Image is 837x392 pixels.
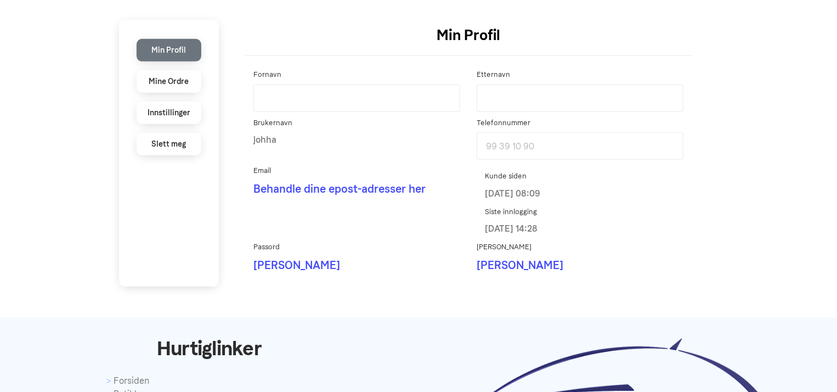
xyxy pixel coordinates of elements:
[253,165,271,176] label: Email
[137,133,201,155] li: Slett meg
[477,242,531,253] label: [PERSON_NAME]
[137,39,201,61] li: Min Profil
[477,259,563,272] a: [PERSON_NAME]
[137,70,201,93] li: Mine Ordre
[477,132,683,160] input: 99 39 10 90
[253,182,426,195] a: Behandle dine epost-adresser her
[253,117,292,128] label: Brukernavn
[477,69,510,80] label: Etternavn
[253,69,281,80] label: Fornavn
[253,259,340,272] a: [PERSON_NAME]
[253,242,280,253] label: Passord
[477,117,530,128] label: Telefonnummer
[485,206,537,217] label: Siste innlogging
[485,171,527,182] label: Kunde siden
[485,221,675,236] p: [DATE] 14:28
[106,374,312,388] a: Forsiden
[137,102,201,124] li: Innstillinger
[485,186,675,201] p: [DATE] 08:09
[245,25,692,46] h1: Min Profil
[253,132,460,147] p: johha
